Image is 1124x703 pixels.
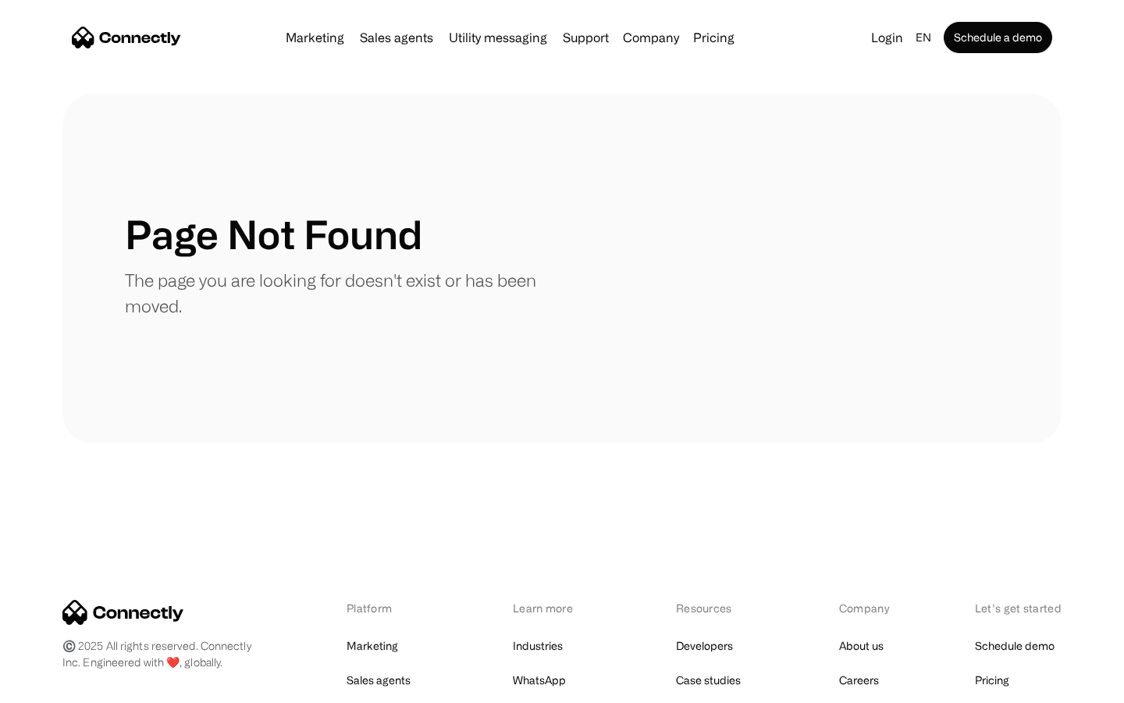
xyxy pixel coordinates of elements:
[975,635,1055,657] a: Schedule demo
[31,676,94,698] ul: Language list
[347,669,411,691] a: Sales agents
[687,31,741,44] a: Pricing
[279,31,350,44] a: Marketing
[125,211,422,258] h1: Page Not Found
[513,669,566,691] a: WhatsApp
[676,669,741,691] a: Case studies
[839,635,884,657] a: About us
[839,669,879,691] a: Careers
[676,600,758,616] div: Resources
[347,600,432,616] div: Platform
[513,635,563,657] a: Industries
[443,31,553,44] a: Utility messaging
[975,600,1062,616] div: Let’s get started
[944,22,1052,53] a: Schedule a demo
[557,31,615,44] a: Support
[623,27,679,48] div: Company
[909,27,941,48] div: en
[125,267,562,319] p: The page you are looking for doesn't exist or has been moved.
[354,31,439,44] a: Sales agents
[72,26,181,49] a: home
[347,635,398,657] a: Marketing
[975,669,1009,691] a: Pricing
[16,674,94,698] aside: Language selected: English
[916,27,931,48] div: en
[513,600,595,616] div: Learn more
[618,27,684,48] div: Company
[676,635,733,657] a: Developers
[865,27,909,48] a: Login
[839,600,894,616] div: Company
